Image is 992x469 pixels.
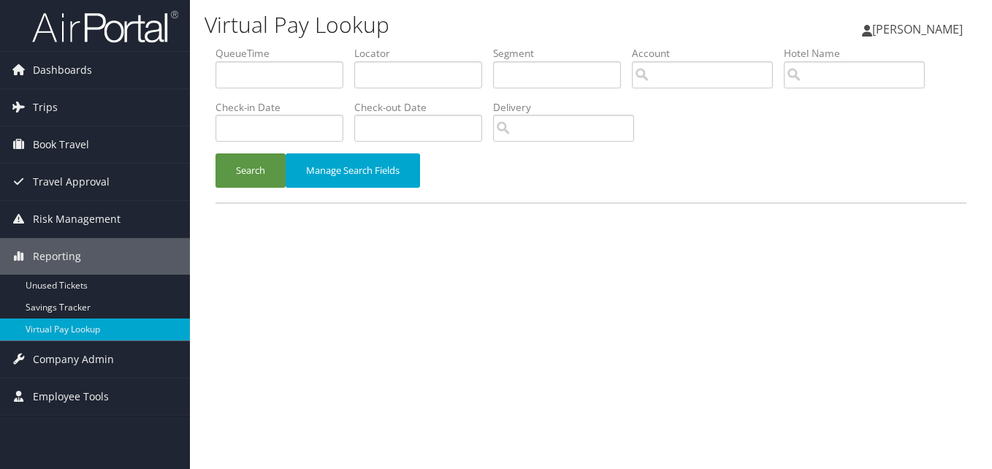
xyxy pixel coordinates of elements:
[632,46,784,61] label: Account
[872,21,963,37] span: [PERSON_NAME]
[215,46,354,61] label: QueueTime
[33,341,114,378] span: Company Admin
[493,100,645,115] label: Delivery
[32,9,178,44] img: airportal-logo.png
[784,46,936,61] label: Hotel Name
[493,46,632,61] label: Segment
[33,378,109,415] span: Employee Tools
[215,153,286,188] button: Search
[33,126,89,163] span: Book Travel
[862,7,977,51] a: [PERSON_NAME]
[33,238,81,275] span: Reporting
[354,100,493,115] label: Check-out Date
[33,164,110,200] span: Travel Approval
[215,100,354,115] label: Check-in Date
[286,153,420,188] button: Manage Search Fields
[205,9,720,40] h1: Virtual Pay Lookup
[33,52,92,88] span: Dashboards
[354,46,493,61] label: Locator
[33,89,58,126] span: Trips
[33,201,121,237] span: Risk Management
